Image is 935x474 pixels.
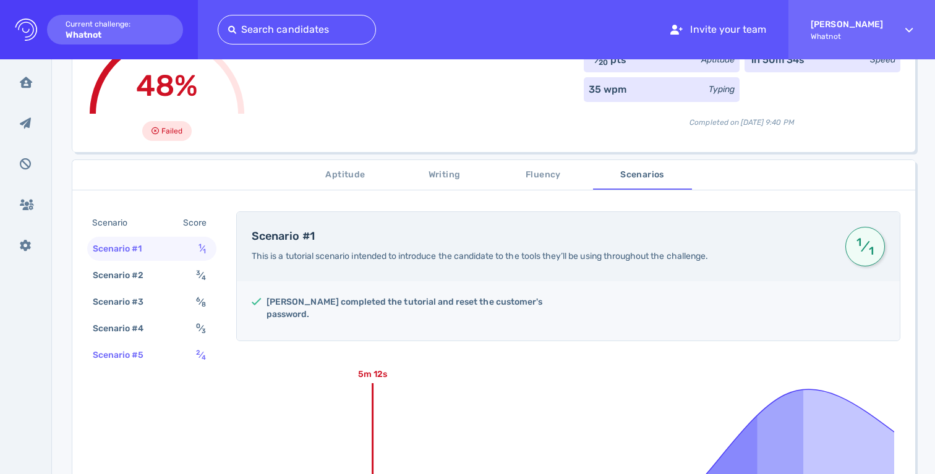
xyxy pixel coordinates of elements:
[589,53,597,61] sup: 12
[181,214,214,232] div: Score
[749,53,805,67] div: 1h 50m 34s
[811,19,883,30] strong: [PERSON_NAME]
[90,320,159,337] div: Scenario #4
[202,300,206,308] sub: 8
[196,270,206,281] span: ⁄
[589,82,626,97] div: 35 wpm
[584,107,900,128] div: Completed on [DATE] 9:40 PM
[701,53,735,66] div: Aptitude
[136,68,198,103] span: 48%
[304,167,388,183] span: Aptitude
[196,350,206,360] span: ⁄
[811,32,883,41] span: Whatnot
[196,323,206,334] span: ⁄
[855,235,876,258] span: ⁄
[196,297,206,307] span: ⁄
[870,53,895,66] div: Speed
[403,167,487,183] span: Writing
[202,274,206,282] sub: 4
[199,243,206,254] span: ⁄
[358,369,387,379] text: 5m 12s
[203,247,206,255] sub: 1
[599,58,608,67] sub: 20
[90,266,159,284] div: Scenario #2
[855,241,864,243] sup: 1
[196,322,200,330] sup: 0
[202,327,206,335] sub: 3
[90,240,157,258] div: Scenario #1
[196,269,200,277] sup: 3
[196,349,200,357] sup: 2
[589,53,627,67] div: ⁄ pts
[196,295,200,303] sup: 6
[502,167,586,183] span: Fluency
[90,214,142,232] div: Scenario
[161,124,182,138] span: Failed
[90,346,159,364] div: Scenario #5
[252,230,830,243] h4: Scenario #1
[709,83,735,96] div: Typing
[267,296,558,321] h5: [PERSON_NAME] completed the tutorial and reset the customer's password.
[252,251,708,261] span: This is a tutorial scenario intended to introduce the candidate to the tools they’ll be using thr...
[90,293,159,311] div: Scenario #3
[199,242,202,250] sup: 1
[866,250,876,252] sub: 1
[202,353,206,362] sub: 4
[600,167,685,183] span: Scenarios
